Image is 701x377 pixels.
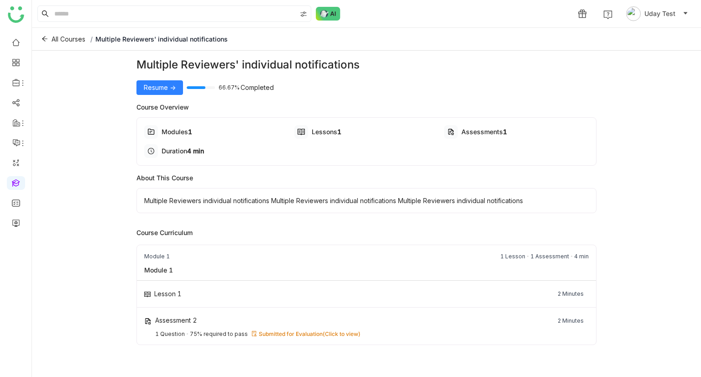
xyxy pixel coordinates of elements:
button: All Courses [39,32,88,47]
span: Multiple Reviewers' individual notifications [95,35,228,43]
div: Multiple Reviewers individual notifications Multiple Reviewers individual notifications Multiple ... [136,188,597,213]
div: Module 1 [137,265,180,275]
div: 1 Question [155,330,185,337]
div: 2 Minutes [558,317,584,325]
button: Resume -> [136,80,183,95]
div: Multiple Reviewers' individual notifications [136,57,597,73]
span: All Courses [52,34,85,44]
span: Assessments [461,128,503,136]
img: ask-buddy-normal.svg [316,7,340,21]
div: Submitted for Evaluation [259,330,361,337]
img: logo [8,6,24,23]
div: Lesson 1 [154,290,182,298]
img: type [147,128,155,136]
div: 75% required to pass [190,330,248,337]
span: Duration [162,147,187,155]
span: Completed [241,84,274,91]
img: type [144,292,151,297]
img: type [447,128,455,136]
span: 1 [337,128,341,136]
div: About This Course [136,173,597,183]
span: / [90,35,93,43]
span: 66.67% [219,85,230,90]
span: Resume -> [144,83,176,93]
span: Modules [162,128,188,136]
div: Module 1 [144,252,170,261]
img: search-type.svg [300,10,307,18]
span: 1 [503,128,507,136]
img: avatar [626,6,641,21]
span: (Click to view) [323,330,361,337]
button: Uday Test [624,6,690,21]
span: Uday Test [644,9,675,19]
div: Course Curriculum [136,228,597,237]
div: Course Overview [136,102,597,112]
span: 4 min [187,147,204,155]
span: Lessons [312,128,337,136]
img: type [298,128,305,136]
div: Assessment 2 [155,316,197,324]
div: 2 Minutes [558,290,584,298]
span: 1 [188,128,192,136]
img: help.svg [603,10,612,19]
img: type [144,318,152,325]
div: 1 Lesson 1 Assessment 4 min [500,252,589,261]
